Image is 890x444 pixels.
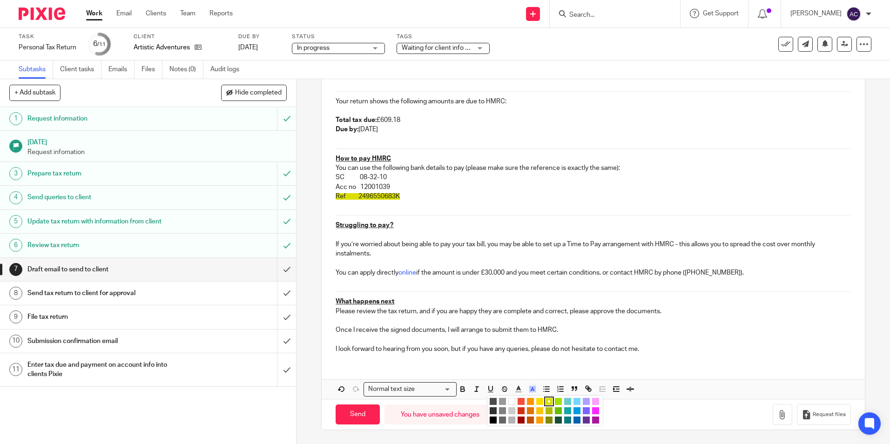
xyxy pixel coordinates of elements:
[238,44,258,51] span: [DATE]
[9,167,22,180] div: 3
[490,417,497,424] li: color:#000000
[221,85,287,101] button: Hide completed
[508,407,515,414] li: color:#CCCCCC
[336,125,850,134] p: [DATE]
[364,382,457,397] div: Search for option
[397,33,490,40] label: Tags
[797,404,851,425] button: Request files
[146,9,166,18] a: Clients
[142,61,162,79] a: Files
[97,42,106,47] small: /11
[592,407,599,414] li: color:#FA28FF
[490,398,497,405] li: color:#4D4D4D
[336,298,394,305] u: What happens next
[27,358,188,382] h1: Enter tax due and payment on account info into clients Pixie
[336,97,850,106] p: Your return shows the following amounts are due to HMRC:
[573,417,580,424] li: color:#0062B1
[592,417,599,424] li: color:#AB149E
[336,193,400,200] span: Ref 2496550683K
[336,126,358,133] strong: Due by:
[546,407,553,414] li: color:#B0BC00
[9,215,22,228] div: 5
[336,240,850,259] p: If you’re worried about being able to pay your tax bill, you may be able to set up a Time to Pay ...
[292,33,385,40] label: Status
[518,398,525,405] li: color:#F44E3B
[108,61,135,79] a: Emails
[9,335,22,348] div: 10
[134,43,190,52] p: Artistic Adventures
[27,190,188,204] h1: Send queries to client
[499,398,506,405] li: color:#999999
[490,407,497,414] li: color:#333333
[583,407,590,414] li: color:#7B64FF
[60,61,101,79] a: Client tasks
[9,263,22,276] div: 7
[564,407,571,414] li: color:#16A5A5
[19,33,76,40] label: Task
[9,287,22,300] div: 8
[19,61,53,79] a: Subtasks
[573,407,580,414] li: color:#009CE0
[790,9,842,18] p: [PERSON_NAME]
[583,417,590,424] li: color:#653294
[518,407,525,414] li: color:#D33115
[336,307,850,316] p: Please review the tax return, and if you are happy they are complete and correct, please approve ...
[27,286,188,300] h1: Send tax return to client for approval
[508,417,515,424] li: color:#B3B3B3
[210,61,246,79] a: Audit logs
[27,135,287,147] h1: [DATE]
[564,398,571,405] li: color:#68CCCA
[93,39,106,49] div: 6
[336,117,377,123] strong: Total tax due:
[546,417,553,424] li: color:#808900
[398,269,416,276] a: online
[27,310,188,324] h1: File tax return
[27,215,188,229] h1: Update tax return with information from client
[508,398,515,405] li: color:#FFFFFF
[27,148,287,157] p: Request infomation
[336,325,850,335] p: Once I receive the signed documents, I will arrange to submit them to HMRC.
[583,398,590,405] li: color:#AEA1FF
[703,10,739,17] span: Get Support
[9,191,22,204] div: 4
[536,398,543,405] li: color:#FCDC00
[499,417,506,424] li: color:#666666
[366,384,417,394] span: Normal text size
[19,7,65,20] img: Pixie
[336,173,850,182] p: SC 08-32-10
[555,398,562,405] li: color:#A4DD00
[27,262,188,276] h1: Draft email to send to client
[564,417,571,424] li: color:#0C797D
[27,112,188,126] h1: Request information
[27,238,188,252] h1: Review tax return
[499,407,506,414] li: color:#808080
[518,417,525,424] li: color:#9F0500
[418,384,451,394] input: Search for option
[180,9,196,18] a: Team
[9,239,22,252] div: 6
[336,155,391,162] u: How to pay HMRC
[592,398,599,405] li: color:#FDA1FF
[555,407,562,414] li: color:#68BC00
[336,163,850,173] p: You can use the following bank details to pay (please make sure the reference is exactly the same):
[536,417,543,424] li: color:#FB9E00
[555,417,562,424] li: color:#194D33
[527,417,534,424] li: color:#C45100
[546,398,553,405] li: color:#DBDF00
[9,363,22,376] div: 11
[134,33,227,40] label: Client
[336,115,850,125] p: £609.18
[402,45,474,51] span: Waiting for client info + 1
[27,167,188,181] h1: Prepare tax return
[86,9,102,18] a: Work
[19,43,76,52] div: Personal Tax Return
[9,85,61,101] button: + Add subtask
[238,33,280,40] label: Due by
[297,45,330,51] span: In progress
[536,407,543,414] li: color:#FCC400
[336,182,850,192] p: Acc no 12001039
[27,334,188,348] h1: Submission confirmation email
[336,222,393,229] u: Struggling to pay?
[527,398,534,405] li: color:#FE9200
